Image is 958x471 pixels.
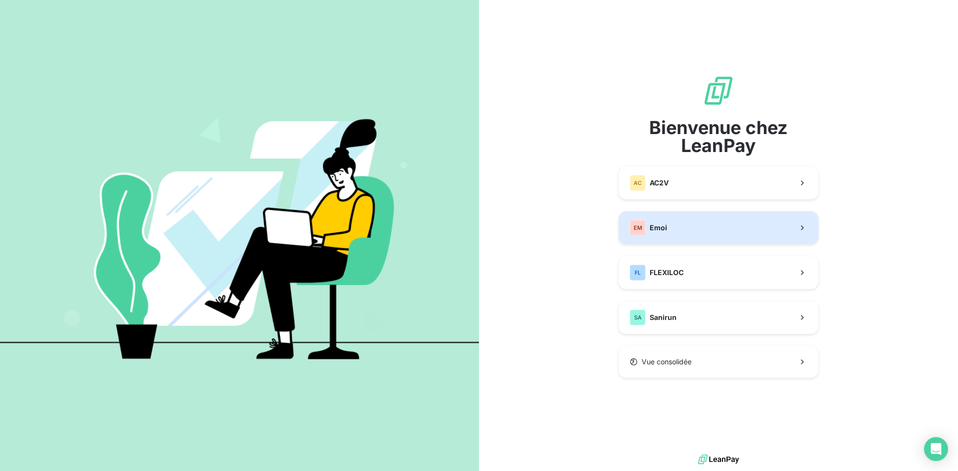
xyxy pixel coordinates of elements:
[650,268,684,278] span: FLEXILOC
[703,75,734,107] img: logo sigle
[642,357,692,367] span: Vue consolidée
[630,175,646,191] div: AC
[630,310,646,325] div: SA
[619,301,818,334] button: SASanirun
[619,256,818,289] button: FLFLEXILOC
[619,166,818,199] button: ACAC2V
[650,223,667,233] span: Emoi
[619,119,818,155] span: Bienvenue chez LeanPay
[698,452,739,467] img: logo
[650,178,669,188] span: AC2V
[630,220,646,236] div: EM
[619,346,818,378] button: Vue consolidée
[619,211,818,244] button: EMEmoi
[650,313,677,322] span: Sanirun
[630,265,646,281] div: FL
[924,437,948,461] div: Open Intercom Messenger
